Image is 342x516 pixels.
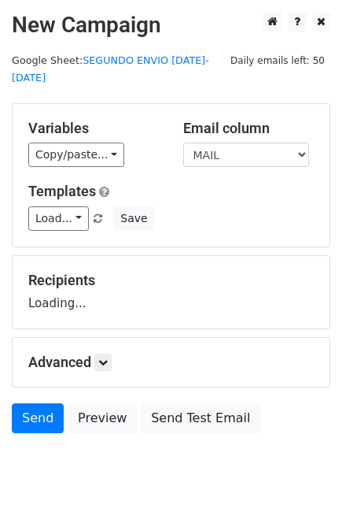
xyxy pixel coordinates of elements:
h5: Recipients [28,272,314,289]
a: Templates [28,183,96,199]
a: SEGUNDO ENVIO [DATE]-[DATE] [12,54,209,84]
small: Google Sheet: [12,54,209,84]
h2: New Campaign [12,12,330,39]
a: Preview [68,403,137,433]
a: Send [12,403,64,433]
h5: Email column [183,120,314,137]
a: Copy/paste... [28,143,124,167]
a: Send Test Email [141,403,260,433]
a: Load... [28,206,89,231]
div: Loading... [28,272,314,313]
h5: Variables [28,120,160,137]
span: Daily emails left: 50 [225,52,330,69]
button: Save [113,206,154,231]
h5: Advanced [28,354,314,371]
a: Daily emails left: 50 [225,54,330,66]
